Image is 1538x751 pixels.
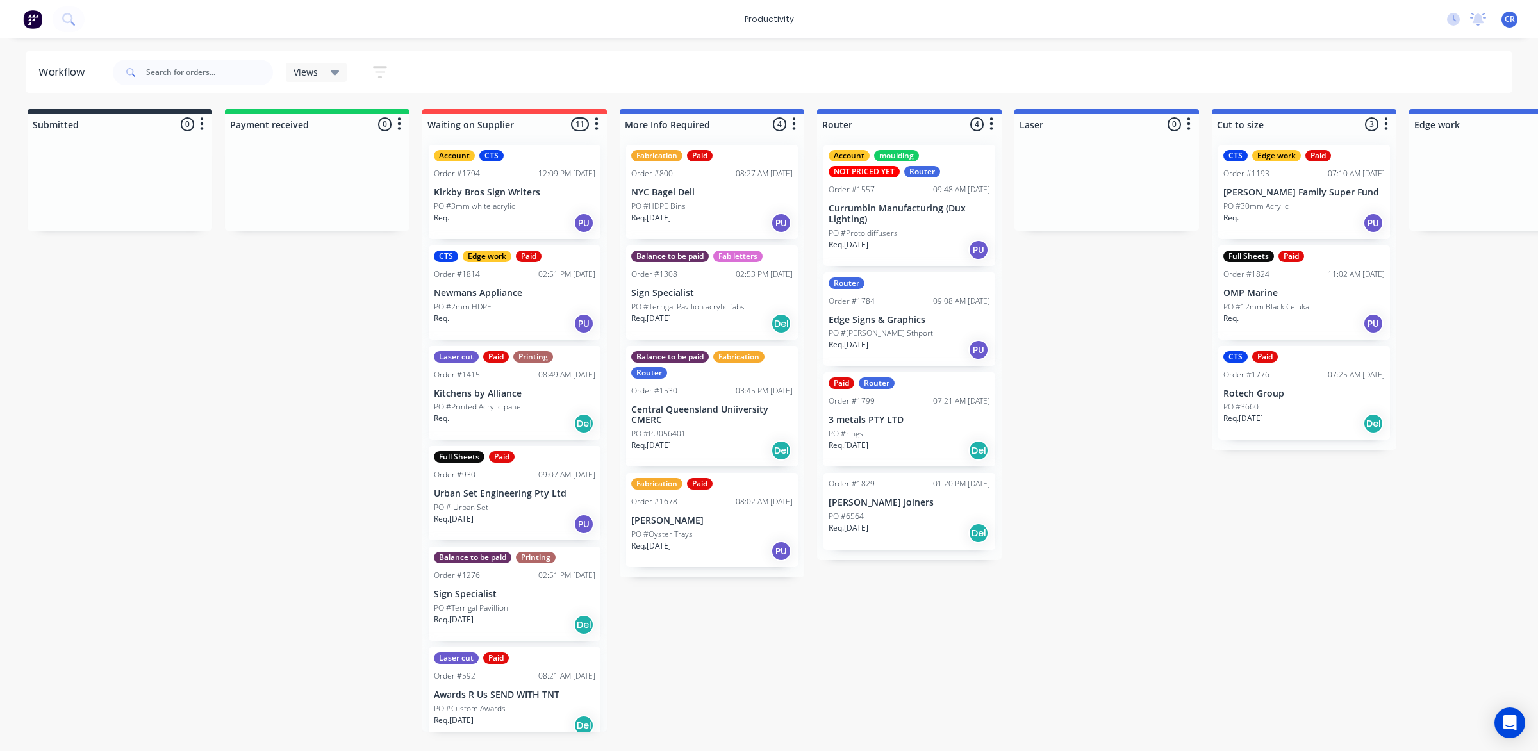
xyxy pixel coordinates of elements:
p: Req. [DATE] [434,513,474,525]
div: Order #1794 [434,168,480,179]
p: Req. [DATE] [434,714,474,726]
div: AccountmouldingNOT PRICED YETRouterOrder #155709:48 AM [DATE]Currumbin Manufacturing (Dux Lightin... [823,145,995,266]
p: NYC Bagel Deli [631,187,793,198]
div: moulding [874,150,919,161]
p: Sign Specialist [434,589,595,600]
p: Req. [1223,212,1239,224]
div: Order #1276 [434,570,480,581]
p: PO #Proto diffusers [829,227,898,239]
div: Order #1678 [631,496,677,508]
p: OMP Marine [1223,288,1385,299]
p: Urban Set Engineering Pty Ltd [434,488,595,499]
p: PO #6564 [829,511,864,522]
img: Factory [23,10,42,29]
p: Req. [DATE] [1223,413,1263,424]
p: Req. [DATE] [631,540,671,552]
div: Del [574,615,594,635]
div: 08:27 AM [DATE] [736,168,793,179]
p: Req. [DATE] [829,239,868,251]
div: RouterOrder #178409:08 AM [DATE]Edge Signs & GraphicsPO #[PERSON_NAME] SthportReq.[DATE]PU [823,272,995,367]
div: FabricationPaidOrder #167808:02 AM [DATE][PERSON_NAME]PO #Oyster TraysReq.[DATE]PU [626,473,798,567]
div: CTS [434,251,458,262]
div: Del [574,413,594,434]
p: Rotech Group [1223,388,1385,399]
div: Fab letters [713,251,763,262]
div: Fabrication [631,478,682,490]
p: Kirkby Bros Sign Writers [434,187,595,198]
div: Order #930 [434,469,475,481]
div: Order #1308 [631,268,677,280]
div: Paid [687,150,713,161]
p: PO #Terrigal Pavillion [434,602,508,614]
div: 07:10 AM [DATE] [1328,168,1385,179]
p: PO #Oyster Trays [631,529,693,540]
p: Currumbin Manufacturing (Dux Lighting) [829,203,990,225]
div: 02:51 PM [DATE] [538,268,595,280]
div: PU [574,514,594,534]
div: PU [574,313,594,334]
div: productivity [738,10,800,29]
div: 02:51 PM [DATE] [538,570,595,581]
div: Paid [489,451,515,463]
p: PO #[PERSON_NAME] Sthport [829,327,933,339]
div: Order #1784 [829,295,875,307]
div: Order #1530 [631,385,677,397]
p: PO #HDPE Bins [631,201,686,212]
p: PO #3660 [1223,401,1259,413]
div: 12:09 PM [DATE] [538,168,595,179]
div: Full SheetsPaidOrder #182411:02 AM [DATE]OMP MarinePO #12mm Black CelukaReq.PU [1218,245,1390,340]
div: 08:49 AM [DATE] [538,369,595,381]
div: 09:08 AM [DATE] [933,295,990,307]
div: Order #1776 [1223,369,1269,381]
div: PU [968,340,989,360]
div: PU [771,541,791,561]
p: PO # Urban Set [434,502,488,513]
div: CTS [479,150,504,161]
p: Central Queensland Uniiversity CMERC [631,404,793,426]
div: Edge work [463,251,511,262]
div: PaidRouterOrder #179907:21 AM [DATE]3 metals PTY LTDPO #ringsReq.[DATE]Del [823,372,995,466]
p: PO #Printed Acrylic panel [434,401,523,413]
div: Full Sheets [1223,251,1274,262]
div: 08:21 AM [DATE] [538,670,595,682]
div: Del [574,715,594,736]
span: CR [1505,13,1515,25]
div: PU [1363,313,1384,334]
p: Req. [1223,313,1239,324]
div: 09:48 AM [DATE] [933,184,990,195]
div: Paid [483,351,509,363]
div: Paid [829,377,854,389]
div: Account [434,150,475,161]
div: Paid [516,251,542,262]
p: PO #2mm HDPE [434,301,492,313]
div: 01:20 PM [DATE] [933,478,990,490]
p: PO #rings [829,428,863,440]
div: 07:25 AM [DATE] [1328,369,1385,381]
p: [PERSON_NAME] [631,515,793,526]
div: Order #1829 [829,478,875,490]
p: Kitchens by Alliance [434,388,595,399]
div: CTS [1223,150,1248,161]
div: CTSPaidOrder #177607:25 AM [DATE]Rotech GroupPO #3660Req.[DATE]Del [1218,346,1390,440]
div: Del [1363,413,1384,434]
div: Paid [1278,251,1304,262]
div: AccountCTSOrder #179412:09 PM [DATE]Kirkby Bros Sign WritersPO #3mm white acrylicReq.PU [429,145,600,239]
p: Req. [DATE] [631,440,671,451]
p: Req. [DATE] [434,614,474,625]
div: Router [829,277,864,289]
p: Req. [434,313,449,324]
div: Order #1557 [829,184,875,195]
p: Req. [DATE] [829,440,868,451]
p: PO #12mm Black Celuka [1223,301,1309,313]
div: Paid [687,478,713,490]
div: Paid [483,652,509,664]
div: Full Sheets [434,451,484,463]
div: Fabrication [713,351,765,363]
div: 03:45 PM [DATE] [736,385,793,397]
p: Req. [434,413,449,424]
div: Balance to be paid [631,351,709,363]
div: Account [829,150,870,161]
div: Order #1799 [829,395,875,407]
div: Router [859,377,895,389]
div: Open Intercom Messenger [1494,707,1525,738]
